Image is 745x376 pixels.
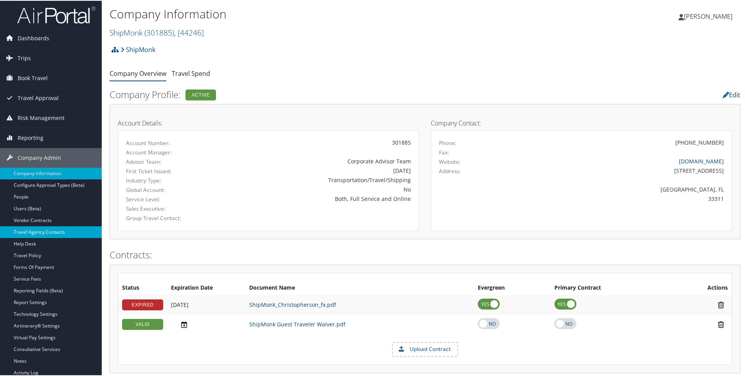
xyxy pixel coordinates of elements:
[18,107,65,127] span: Risk Management
[171,300,189,308] span: [DATE]
[126,176,213,184] label: Industry Type:
[110,68,166,77] a: Company Overview
[714,320,728,328] i: Remove Contract
[551,280,670,294] th: Primary Contract
[439,167,461,174] label: Address:
[167,280,245,294] th: Expiration Date
[126,213,213,221] label: Group Travel Contact:
[185,89,216,100] div: Active
[118,119,419,125] h4: Account Details:
[118,280,167,294] th: Status
[122,318,163,329] div: VALID
[225,138,411,146] div: 301885
[17,5,95,23] img: airportal-logo.png
[18,48,31,67] span: Trips
[126,195,213,202] label: Service Level:
[144,27,174,37] span: ( 301885 )
[393,342,457,355] label: Upload Contract
[245,280,474,294] th: Document Name
[126,138,213,146] label: Account Number:
[122,299,163,310] div: EXPIRED
[126,167,213,174] label: First Ticket Issued:
[18,147,61,167] span: Company Admin
[225,175,411,183] div: Transportation/Travel/Shipping
[439,148,449,156] label: Fax:
[121,41,155,57] a: ShipMonk
[513,184,724,193] div: [GEOGRAPHIC_DATA], FL
[431,119,732,125] h4: Company Contact:
[110,247,740,261] h2: Contracts:
[225,184,411,193] div: No
[18,68,48,87] span: Book Travel
[171,301,241,308] div: Add/Edit Date
[225,156,411,165] div: Corporate Advisor Team
[171,320,241,328] div: Add/Edit Date
[174,27,204,37] span: , [ 44246 ]
[439,157,461,165] label: Website:
[110,5,530,21] h1: Company Information
[126,148,213,156] label: Account Manager:
[225,166,411,174] div: [DATE]
[679,157,724,164] a: [DOMAIN_NAME]
[474,280,550,294] th: Evergreen
[684,11,732,20] span: [PERSON_NAME]
[18,28,49,47] span: Dashboards
[439,138,456,146] label: Phone:
[513,166,724,174] div: [STREET_ADDRESS]
[172,68,210,77] a: Travel Spend
[126,157,213,165] label: Advisor Team:
[110,27,204,37] a: ShipMonk
[18,127,43,147] span: Reporting
[714,300,728,308] i: Remove Contract
[670,280,732,294] th: Actions
[675,138,724,146] div: [PHONE_NUMBER]
[723,90,740,98] a: Edit
[249,300,336,308] a: ShipMonk_Christopherson_fx.pdf
[249,320,346,327] a: ShipMonk Guest Traveler Waiver.pdf
[18,88,59,107] span: Travel Approval
[110,87,526,100] h2: Company Profile:
[126,204,213,212] label: Sales Executive:
[513,194,724,202] div: 33311
[225,194,411,202] div: Both, Full Service and Online
[126,185,213,193] label: Global Account:
[678,4,740,27] a: [PERSON_NAME]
